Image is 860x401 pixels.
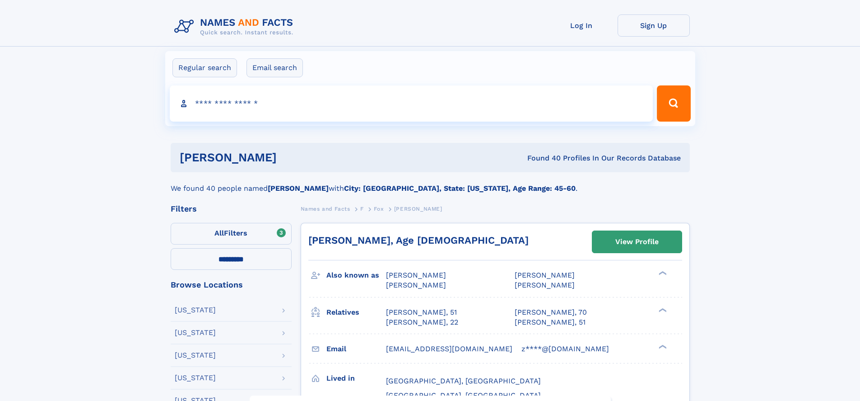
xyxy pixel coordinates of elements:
[386,271,446,279] span: [PERSON_NAME]
[386,391,541,400] span: [GEOGRAPHIC_DATA], [GEOGRAPHIC_DATA]
[515,317,586,327] a: [PERSON_NAME], 51
[268,184,329,193] b: [PERSON_NAME]
[545,14,618,37] a: Log In
[386,377,541,385] span: [GEOGRAPHIC_DATA], [GEOGRAPHIC_DATA]
[360,206,364,212] span: F
[394,206,442,212] span: [PERSON_NAME]
[386,344,512,353] span: [EMAIL_ADDRESS][DOMAIN_NAME]
[386,307,457,317] a: [PERSON_NAME], 51
[326,371,386,386] h3: Lived in
[175,329,216,336] div: [US_STATE]
[171,223,292,245] label: Filters
[180,152,402,163] h1: [PERSON_NAME]
[170,85,653,122] input: search input
[618,14,690,37] a: Sign Up
[656,344,667,349] div: ❯
[326,341,386,357] h3: Email
[175,352,216,359] div: [US_STATE]
[515,281,575,289] span: [PERSON_NAME]
[360,203,364,214] a: F
[171,14,301,39] img: Logo Names and Facts
[615,231,659,252] div: View Profile
[657,85,690,122] button: Search Button
[301,203,350,214] a: Names and Facts
[374,206,384,212] span: Fox
[308,235,529,246] a: [PERSON_NAME], Age [DEMOGRAPHIC_DATA]
[386,281,446,289] span: [PERSON_NAME]
[592,231,682,253] a: View Profile
[386,317,458,327] a: [PERSON_NAME], 22
[656,270,667,276] div: ❯
[402,153,681,163] div: Found 40 Profiles In Our Records Database
[515,271,575,279] span: [PERSON_NAME]
[175,307,216,314] div: [US_STATE]
[172,58,237,77] label: Regular search
[171,281,292,289] div: Browse Locations
[326,305,386,320] h3: Relatives
[246,58,303,77] label: Email search
[214,229,224,237] span: All
[374,203,384,214] a: Fox
[175,374,216,382] div: [US_STATE]
[171,172,690,194] div: We found 40 people named with .
[515,307,587,317] a: [PERSON_NAME], 70
[656,307,667,313] div: ❯
[326,268,386,283] h3: Also known as
[344,184,576,193] b: City: [GEOGRAPHIC_DATA], State: [US_STATE], Age Range: 45-60
[171,205,292,213] div: Filters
